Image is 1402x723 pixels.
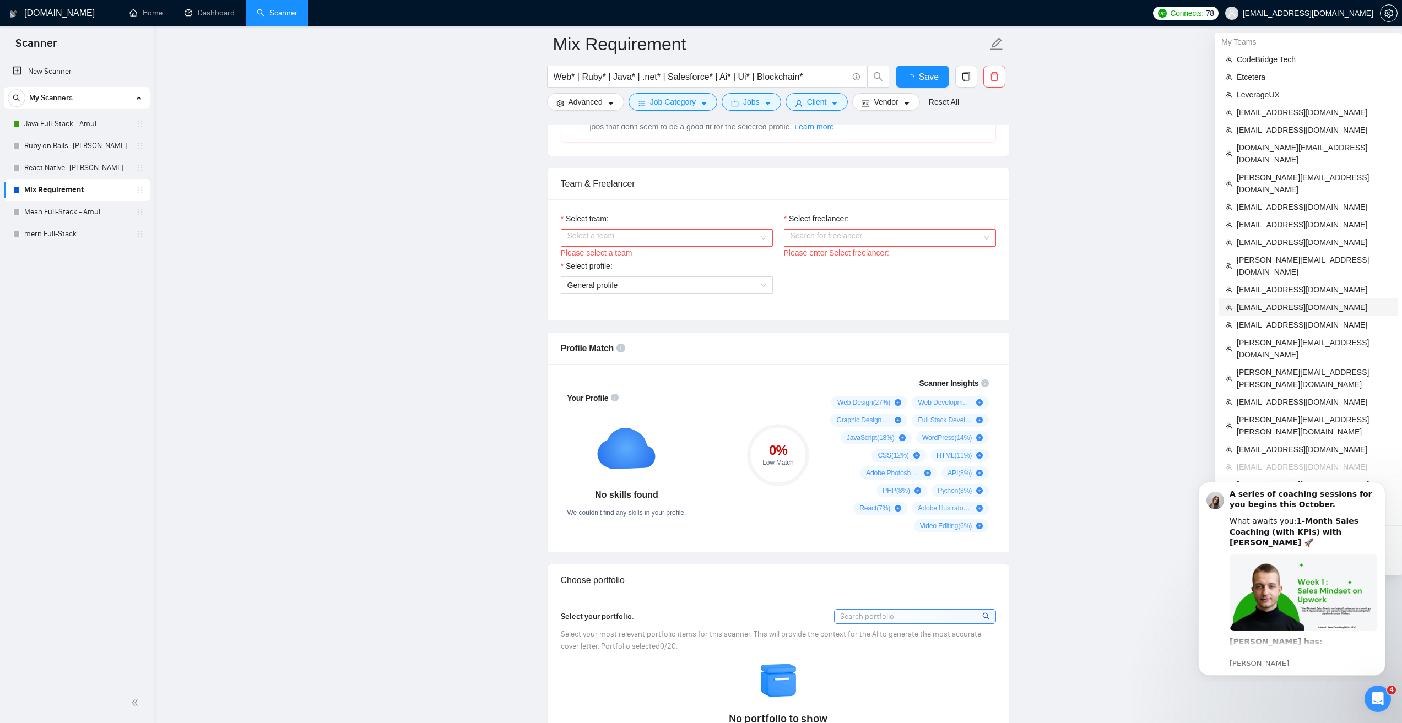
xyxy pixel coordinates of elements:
[1226,446,1232,453] span: team
[24,135,129,157] a: Ruby on Rails- [PERSON_NAME]
[976,417,983,423] span: plus-circle
[561,168,996,199] div: Team & Freelancer
[922,433,972,442] span: WordPress ( 14 %)
[136,142,144,150] span: holder
[868,72,889,81] span: search
[784,213,849,225] label: Select freelancer:
[847,433,895,442] span: JavaScript ( 18 %)
[185,8,235,18] a: dashboardDashboard
[1226,399,1232,405] span: team
[982,610,992,622] span: search
[1237,319,1391,331] span: [EMAIL_ADDRESS][DOMAIN_NAME]
[1226,221,1232,228] span: team
[919,70,939,84] span: Save
[1158,9,1167,18] img: upwork-logo.png
[13,61,141,83] a: New Scanner
[1237,414,1391,438] span: [PERSON_NAME][EMAIL_ADDRESS][PERSON_NAME][DOMAIN_NAME]
[1226,109,1232,116] span: team
[1237,71,1391,83] span: Etcetera
[918,504,972,513] span: Adobe Illustrator ( 7 %)
[136,164,144,172] span: holder
[1237,142,1391,166] span: [DOMAIN_NAME][EMAIL_ADDRESS][DOMAIN_NAME]
[567,394,609,403] span: Your Profile
[24,113,129,135] a: Java Full-Stack - Amul
[24,223,129,245] a: mern Full-Stack
[862,99,869,107] span: idcard
[24,201,129,223] a: Mean Full-Stack - Amul
[989,37,1004,51] span: edit
[650,96,696,108] span: Job Category
[1226,345,1232,352] span: team
[554,70,848,84] input: Search Freelance Jobs...
[743,96,760,108] span: Jobs
[136,119,144,128] span: holder
[561,213,609,225] label: Select team:
[883,486,910,495] span: PHP ( 8 %)
[567,509,686,517] span: We couldn’t find any skills in your profile.
[1387,686,1396,694] span: 4
[1237,171,1391,195] span: [PERSON_NAME][EMAIL_ADDRESS][DOMAIN_NAME]
[976,505,983,512] span: plus-circle
[1380,4,1398,22] button: setting
[831,99,838,107] span: caret-down
[1226,239,1232,246] span: team
[8,94,25,102] span: search
[1215,33,1402,51] div: My Teams
[866,469,920,477] span: Adobe Photoshop ( 9 %)
[938,486,972,495] span: Python ( 8 %)
[131,697,142,708] span: double-left
[629,93,717,111] button: barsJob Categorycaret-down
[136,208,144,216] span: holder
[981,379,989,387] span: info-circle
[1381,9,1397,18] span: setting
[794,120,835,133] button: Laziza AI NEWExtends Sardor AI by learning from your feedback and automatically qualifying jobs. ...
[878,451,908,460] span: CSS ( 12 %)
[567,281,618,290] span: General profile
[835,610,995,623] input: Search portfolio
[129,8,163,18] a: homeHome
[976,487,983,494] span: plus-circle
[747,459,809,466] div: Low Match
[731,99,739,107] span: folder
[948,469,972,477] span: API ( 8 %)
[899,434,906,441] span: plus-circle
[29,87,73,109] span: My Scanners
[836,416,890,425] span: Graphic Design ( 20 %)
[607,99,615,107] span: caret-down
[896,66,949,88] button: Save
[1226,322,1232,328] span: team
[553,30,987,58] input: Scanner name...
[906,74,919,83] span: loading
[1237,301,1391,313] span: [EMAIL_ADDRESS][DOMAIN_NAME]
[983,66,1005,88] button: delete
[561,629,981,651] span: Select your most relevant portfolio items for this scanner. This will provide the context for the...
[874,96,898,108] span: Vendor
[976,452,983,459] span: plus-circle
[764,99,772,107] span: caret-down
[853,73,860,80] span: info-circle
[1237,336,1391,361] span: [PERSON_NAME][EMAIL_ADDRESS][DOMAIN_NAME]
[1226,127,1232,133] span: team
[1182,472,1402,682] iframe: Intercom notifications повідомлення
[1237,396,1391,408] span: [EMAIL_ADDRESS][DOMAIN_NAME]
[955,66,977,88] button: copy
[24,179,129,201] a: Mix Requirement
[1226,74,1232,80] span: team
[1237,53,1391,66] span: CodeBridge Tech
[1237,219,1391,231] span: [EMAIL_ADDRESS][DOMAIN_NAME]
[1237,201,1391,213] span: [EMAIL_ADDRESS][DOMAIN_NAME]
[747,444,809,457] div: 0 %
[7,35,66,58] span: Scanner
[784,247,996,259] div: Please enter Select freelancer:
[1237,89,1391,101] span: LeverageUX
[1170,7,1203,19] span: Connects:
[1237,254,1391,278] span: [PERSON_NAME][EMAIL_ADDRESS][DOMAIN_NAME]
[1237,366,1391,390] span: [PERSON_NAME][EMAIL_ADDRESS][PERSON_NAME][DOMAIN_NAME]
[1237,461,1391,473] span: [EMAIL_ADDRESS][DOMAIN_NAME]
[918,398,972,407] span: Web Development ( 22 %)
